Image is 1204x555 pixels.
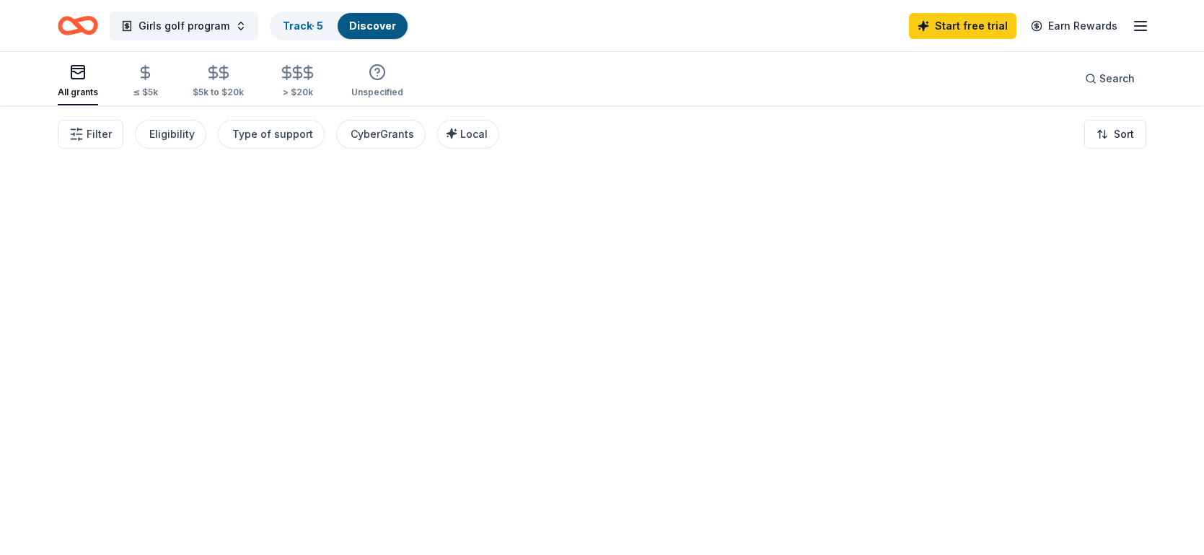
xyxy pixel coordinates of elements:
button: Girls golf program [110,12,258,40]
button: Type of support [218,120,325,149]
div: CyberGrants [351,126,414,143]
button: Unspecified [351,58,403,105]
button: Sort [1084,120,1146,149]
div: Type of support [232,126,313,143]
div: Eligibility [149,126,195,143]
a: Start free trial [909,13,1016,39]
a: Earn Rewards [1022,13,1126,39]
span: Search [1099,70,1135,87]
span: Sort [1114,126,1134,143]
button: Filter [58,120,123,149]
button: All grants [58,58,98,105]
a: Home [58,9,98,43]
span: Local [460,128,488,140]
button: CyberGrants [336,120,426,149]
div: Unspecified [351,87,403,98]
div: ≤ $5k [133,87,158,98]
button: ≤ $5k [133,58,158,105]
button: Search [1073,64,1146,93]
button: $5k to $20k [193,58,244,105]
div: All grants [58,87,98,98]
a: Discover [349,19,396,32]
div: > $20k [278,87,317,98]
span: Filter [87,126,112,143]
button: Track· 5Discover [270,12,409,40]
button: Eligibility [135,120,206,149]
button: > $20k [278,58,317,105]
button: Local [437,120,499,149]
span: Girls golf program [139,17,229,35]
a: Track· 5 [283,19,323,32]
div: $5k to $20k [193,87,244,98]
